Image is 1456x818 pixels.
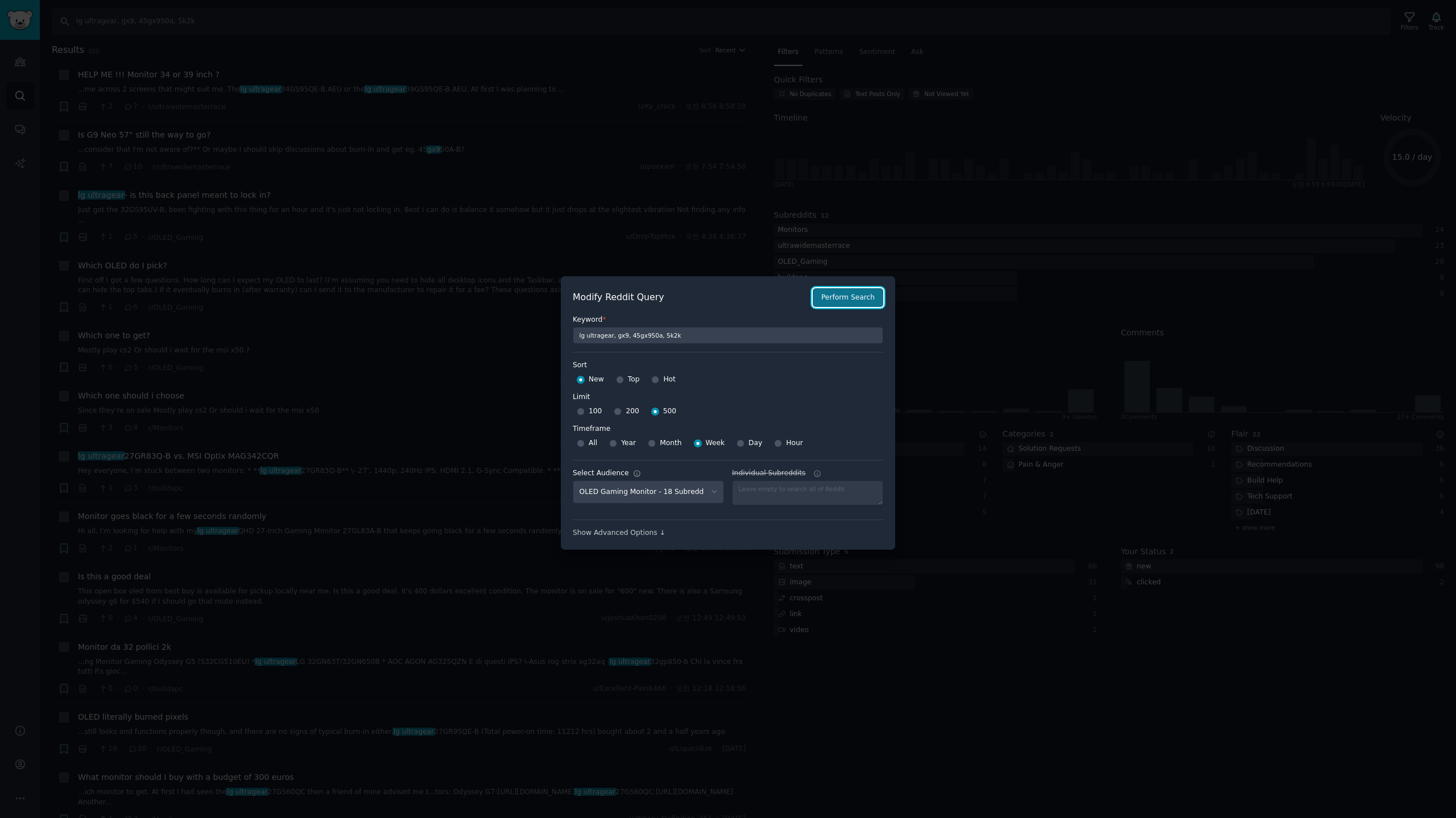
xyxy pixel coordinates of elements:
span: Month [660,438,681,449]
label: Keyword [573,315,883,325]
label: Individual Subreddits [732,468,883,479]
span: Hour [786,438,803,449]
label: Sort [573,360,883,371]
span: Year [621,438,636,449]
div: Select Audience [573,468,629,479]
span: Week [706,438,725,449]
h2: Modify Reddit Query [573,290,806,305]
span: New [589,375,604,385]
span: 200 [626,406,639,417]
input: Keyword to search on Reddit [573,327,883,344]
label: Timeframe [573,420,883,434]
span: Day [748,438,762,449]
div: Limit [573,392,590,402]
div: Show Advanced Options ↓ [573,528,883,538]
button: Perform Search [813,288,883,308]
span: 100 [589,406,602,417]
span: 500 [663,406,676,417]
span: Hot [663,375,676,385]
span: Top [628,375,640,385]
span: All [589,438,597,449]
